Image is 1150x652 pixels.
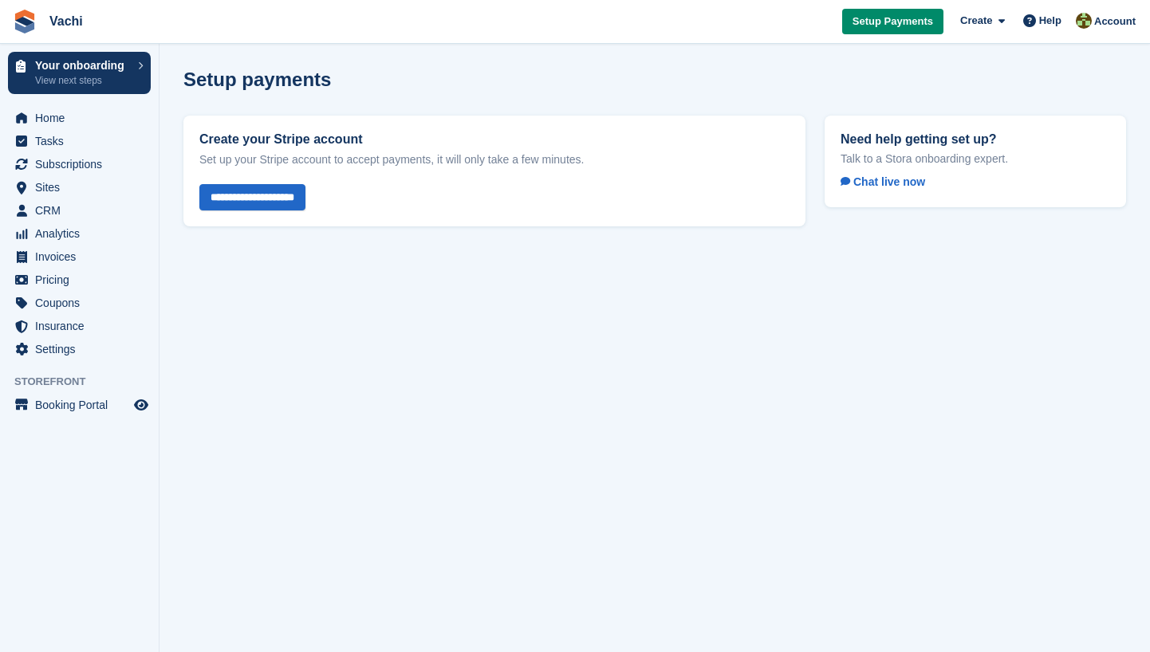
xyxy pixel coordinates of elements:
[132,395,151,414] a: Preview store
[35,199,131,222] span: CRM
[35,60,130,71] p: Your onboarding
[35,130,131,152] span: Tasks
[35,245,131,268] span: Invoices
[841,151,1110,166] p: Talk to a Stora onboarding expert.
[8,176,151,198] a: menu
[35,269,131,291] span: Pricing
[8,199,151,222] a: menu
[35,394,131,416] span: Booking Portal
[842,9,943,35] a: Setup Payments
[35,338,131,360] span: Settings
[8,153,151,175] a: menu
[1076,13,1092,29] img: Anete Gre
[199,132,790,147] h2: Create your Stripe account
[1039,13,1061,29] span: Help
[841,132,1110,147] h2: Need help getting set up?
[43,8,89,34] a: Vachi
[199,151,790,168] p: Set up your Stripe account to accept payments, it will only take a few minutes.
[853,14,933,29] span: Setup Payments
[841,172,938,191] a: Chat live now
[35,107,131,129] span: Home
[183,69,331,90] h1: Setup payments
[35,292,131,314] span: Coupons
[8,338,151,360] a: menu
[35,315,131,337] span: Insurance
[8,292,151,314] a: menu
[1094,14,1136,29] span: Account
[35,176,131,198] span: Sites
[14,374,159,390] span: Storefront
[35,73,130,88] p: View next steps
[8,394,151,416] a: menu
[8,107,151,129] a: menu
[960,13,992,29] span: Create
[8,245,151,268] a: menu
[841,175,925,188] span: Chat live now
[35,153,131,175] span: Subscriptions
[35,222,131,245] span: Analytics
[8,130,151,152] a: menu
[13,10,37,33] img: stora-icon-8386f47178a22dfd0bd8f6a31ec36ba5ce8667c1dd55bd0f319d3a0aa187defe.svg
[8,315,151,337] a: menu
[8,269,151,291] a: menu
[8,222,151,245] a: menu
[8,52,151,94] a: Your onboarding View next steps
